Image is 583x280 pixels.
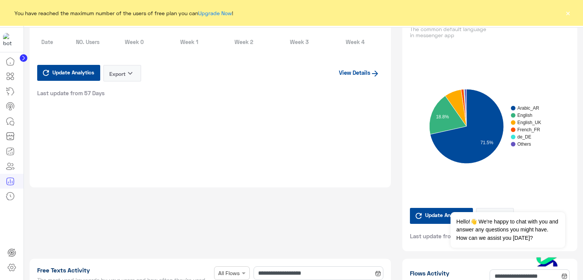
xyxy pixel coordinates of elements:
[517,105,539,111] text: Arabic_AR
[410,208,473,224] button: Update Analytics
[272,34,327,50] th: Week 3
[517,142,531,147] text: Others
[410,269,487,277] h1: Flows Activity
[198,10,232,16] a: Upgrade Now
[72,34,106,50] th: NO. Users
[37,89,105,97] span: Last update from 57 Days
[162,34,216,50] th: Week 1
[126,69,135,78] i: keyboard_arrow_down
[517,127,540,132] text: French_FR
[37,34,72,50] th: Date
[50,67,96,77] span: Update Analytics
[339,69,380,76] a: View Details
[106,34,162,50] th: Week 0
[410,26,487,38] h5: The common default language in messenger app
[423,210,469,220] span: Update Analytics
[216,34,272,50] th: Week 2
[534,250,560,276] img: hulul-logo.png
[327,34,383,50] th: Week 4
[564,9,572,17] button: ×
[410,232,477,240] span: Last update from 57 Days
[3,33,17,47] img: 1403182699927242
[103,65,141,82] button: Exportkeyboard_arrow_down
[451,212,565,248] span: Hello!👋 We're happy to chat with you and answer any questions you might have. How can we assist y...
[517,113,532,118] text: English
[517,120,541,125] text: English_UK
[410,41,569,212] svg: A chart.
[37,65,100,81] button: Update Analytics
[436,114,449,120] text: 18.8%
[14,9,233,17] span: You have reached the maximum number of the users of free plan you can !
[517,134,531,140] text: de_DE
[480,140,493,145] text: 71.5%
[37,266,208,274] h1: Free Texts Activity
